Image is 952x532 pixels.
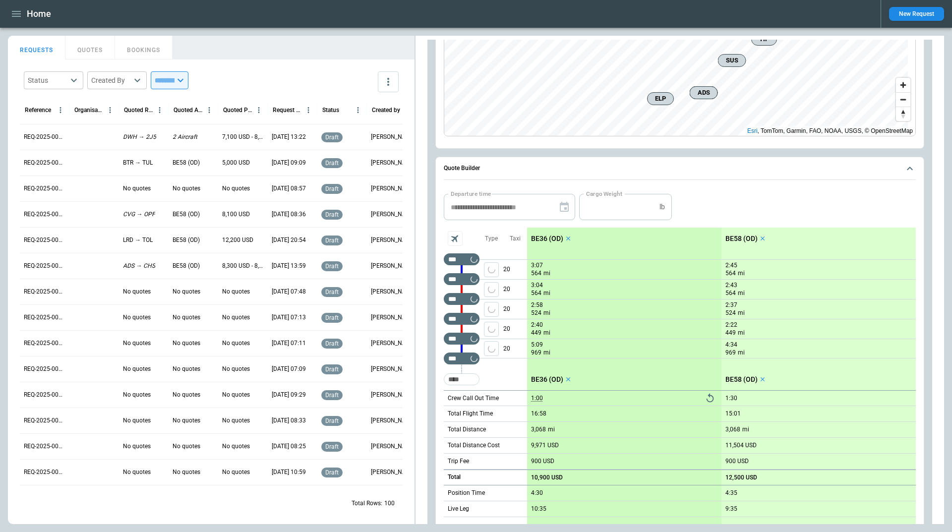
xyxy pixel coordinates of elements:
[586,189,622,198] label: Cargo Weight
[725,321,737,329] p: 2:22
[371,159,413,167] p: Ben Gundermann
[323,417,341,424] span: draft
[272,416,306,425] p: 09/24/2025 08:33
[173,236,200,244] p: BE58 (OD)
[444,373,479,385] div: Too short
[24,288,65,296] p: REQ-2025-000309
[448,231,463,246] span: Aircraft selection
[222,288,250,296] p: No quotes
[543,349,550,357] p: mi
[896,92,910,107] button: Zoom out
[272,313,306,322] p: 09/25/2025 07:13
[725,282,737,289] p: 2:43
[123,184,151,193] p: No quotes
[272,391,306,399] p: 09/24/2025 09:29
[742,425,749,434] p: mi
[123,365,151,373] p: No quotes
[153,104,166,117] button: Quoted Route column menu
[747,126,913,136] div: , TomTom, Garmin, FAO, NOAA, USGS, © OpenStreetMap
[272,365,306,373] p: 09/25/2025 07:09
[484,302,499,317] span: Type of sector
[352,104,364,117] button: Status column menu
[444,165,480,172] h6: Quote Builder
[123,313,151,322] p: No quotes
[448,394,499,403] p: Crew Call Out Time
[123,416,151,425] p: No quotes
[725,442,757,449] p: 11,504 USD
[371,184,413,193] p: Cady Howell
[173,365,200,373] p: No quotes
[738,269,745,278] p: mi
[725,395,737,402] p: 1:30
[531,235,563,243] p: BE36 (OD)
[323,392,341,399] span: draft
[484,341,499,356] span: Type of sector
[747,127,758,134] a: Esri
[371,288,413,296] p: Cady Howell
[444,157,916,180] button: Quote Builder
[722,56,742,65] span: SUS
[484,322,499,337] button: left aligned
[725,301,737,309] p: 2:37
[323,289,341,296] span: draft
[503,339,527,358] p: 20
[738,329,745,337] p: mi
[74,107,104,114] div: Organisation
[352,499,382,508] p: Total Rows:
[531,289,541,297] p: 564
[323,263,341,270] span: draft
[323,160,341,167] span: draft
[222,210,250,219] p: 8,100 USD
[448,457,469,466] p: Trip Fee
[725,309,736,317] p: 524
[444,293,479,305] div: Not found
[372,107,400,114] div: Created by
[272,339,306,348] p: 09/25/2025 07:11
[27,8,51,20] h1: Home
[222,133,264,141] p: 7,100 USD - 8,100 USD
[543,289,550,297] p: mi
[173,262,200,270] p: BE58 (OD)
[371,313,413,322] p: Cady Howell
[531,269,541,278] p: 564
[738,309,745,317] p: mi
[371,339,413,348] p: Cady Howell
[444,353,479,364] div: Not found
[272,468,306,476] p: 09/23/2025 10:59
[485,235,498,243] p: Type
[889,7,944,21] button: New Request
[24,313,65,322] p: REQ-2025-000308
[323,443,341,450] span: draft
[24,210,65,219] p: REQ-2025-000312
[323,134,341,141] span: draft
[24,468,65,476] p: REQ-2025-000302
[448,474,461,480] h6: Total
[222,416,250,425] p: No quotes
[531,262,543,269] p: 3:07
[272,262,306,270] p: 09/25/2025 13:59
[24,159,65,167] p: REQ-2025-000314
[725,505,737,513] p: 9:35
[378,71,399,92] button: more
[738,289,745,297] p: mi
[24,391,65,399] p: REQ-2025-000305
[531,474,563,481] p: 10,900 USD
[503,299,527,319] p: 20
[448,441,500,450] p: Total Distance Cost
[115,36,173,59] button: BOOKINGS
[548,425,555,434] p: mi
[725,329,736,337] p: 449
[484,282,499,297] span: Type of sector
[54,104,67,117] button: Reference column menu
[484,341,499,356] button: left aligned
[371,133,413,141] p: Ben Gundermann
[272,184,306,193] p: 09/26/2025 08:57
[448,505,469,513] p: Live Leg
[444,273,479,285] div: Not found
[725,289,736,297] p: 564
[503,280,527,299] p: 20
[531,375,563,384] p: BE36 (OD)
[444,333,479,345] div: Not found
[65,36,115,59] button: QUOTES
[323,340,341,347] span: draft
